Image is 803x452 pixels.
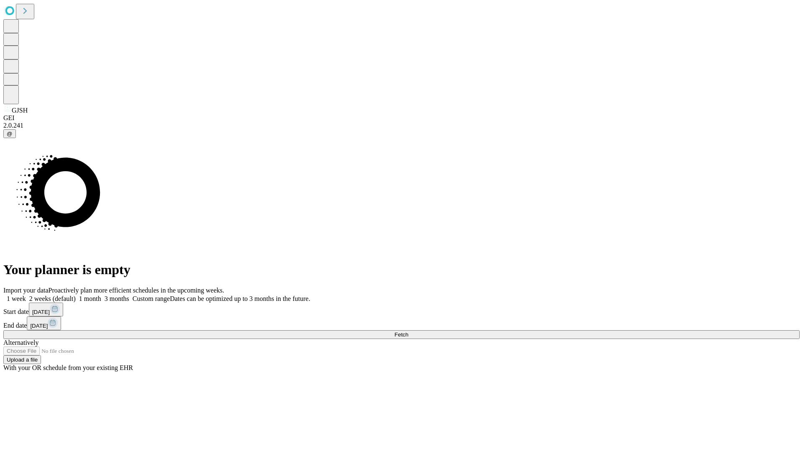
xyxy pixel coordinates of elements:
span: Import your data [3,287,49,294]
span: Fetch [394,331,408,338]
span: Alternatively [3,339,38,346]
div: 2.0.241 [3,122,800,129]
button: Fetch [3,330,800,339]
div: End date [3,316,800,330]
span: @ [7,131,13,137]
span: GJSH [12,107,28,114]
div: Start date [3,303,800,316]
span: Dates can be optimized up to 3 months in the future. [170,295,310,302]
span: [DATE] [32,309,50,315]
h1: Your planner is empty [3,262,800,277]
span: With your OR schedule from your existing EHR [3,364,133,371]
span: 2 weeks (default) [29,295,76,302]
button: [DATE] [27,316,61,330]
button: @ [3,129,16,138]
span: 1 week [7,295,26,302]
div: GEI [3,114,800,122]
span: 1 month [79,295,101,302]
button: Upload a file [3,355,41,364]
span: 3 months [105,295,129,302]
span: [DATE] [30,323,48,329]
span: Custom range [133,295,170,302]
span: Proactively plan more efficient schedules in the upcoming weeks. [49,287,224,294]
button: [DATE] [29,303,63,316]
